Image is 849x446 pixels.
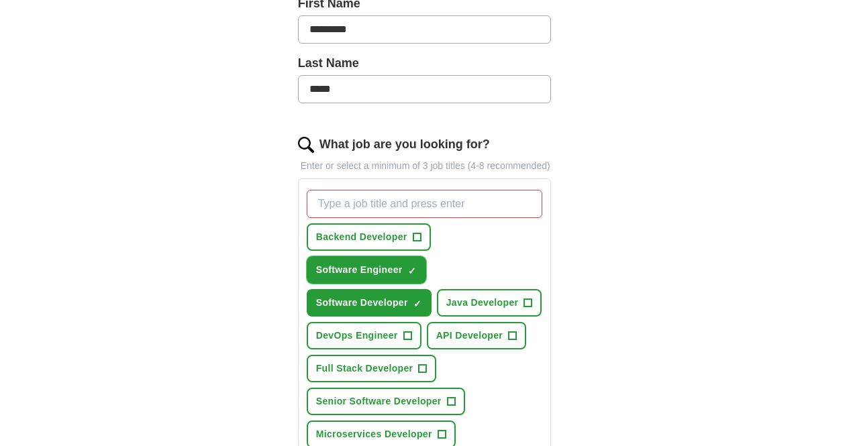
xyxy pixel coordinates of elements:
[307,355,437,382] button: Full Stack Developer
[298,159,552,173] p: Enter or select a minimum of 3 job titles (4-8 recommended)
[446,296,519,310] span: Java Developer
[427,322,526,349] button: API Developer
[437,289,542,317] button: Java Developer
[316,263,403,277] span: Software Engineer
[298,54,552,72] label: Last Name
[307,223,431,251] button: Backend Developer
[319,135,490,154] label: What job are you looking for?
[298,137,314,153] img: search.png
[316,427,432,441] span: Microservices Developer
[316,329,398,343] span: DevOps Engineer
[316,296,408,310] span: Software Developer
[316,394,442,408] span: Senior Software Developer
[307,256,426,284] button: Software Engineer✓
[307,190,543,218] input: Type a job title and press enter
[413,298,421,309] span: ✓
[316,361,413,376] span: Full Stack Developer
[307,322,421,349] button: DevOps Engineer
[316,230,407,244] span: Backend Developer
[307,388,465,415] button: Senior Software Developer
[307,289,432,317] button: Software Developer✓
[436,329,503,343] span: API Developer
[408,266,416,276] span: ✓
